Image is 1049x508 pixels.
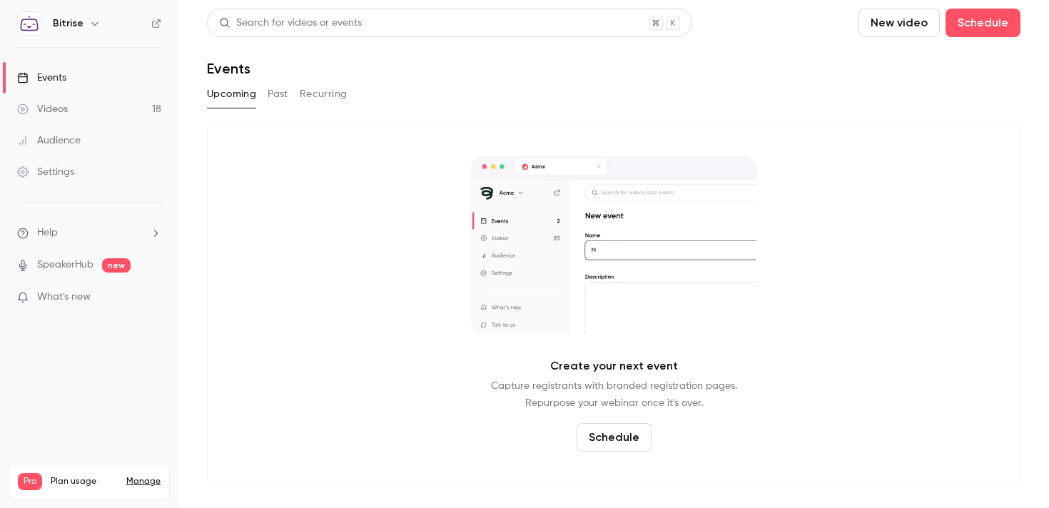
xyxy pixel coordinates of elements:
[858,9,940,37] button: New video
[18,473,42,490] span: Pro
[550,357,678,375] p: Create your next event
[17,165,74,179] div: Settings
[18,12,41,35] img: Bitrise
[946,9,1020,37] button: Schedule
[37,225,58,240] span: Help
[126,476,161,487] a: Manage
[207,83,256,106] button: Upcoming
[17,225,161,240] li: help-dropdown-opener
[17,133,81,148] div: Audience
[219,16,362,31] div: Search for videos or events
[53,16,83,31] h6: Bitrise
[37,290,91,305] span: What's new
[144,291,161,304] iframe: Noticeable Trigger
[300,83,348,106] button: Recurring
[51,476,118,487] span: Plan usage
[207,60,250,77] h1: Events
[268,83,288,106] button: Past
[17,71,66,85] div: Events
[577,423,652,452] button: Schedule
[17,102,68,116] div: Videos
[37,258,93,273] a: SpeakerHub
[102,258,131,273] span: new
[491,377,737,412] p: Capture registrants with branded registration pages. Repurpose your webinar once it's over.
